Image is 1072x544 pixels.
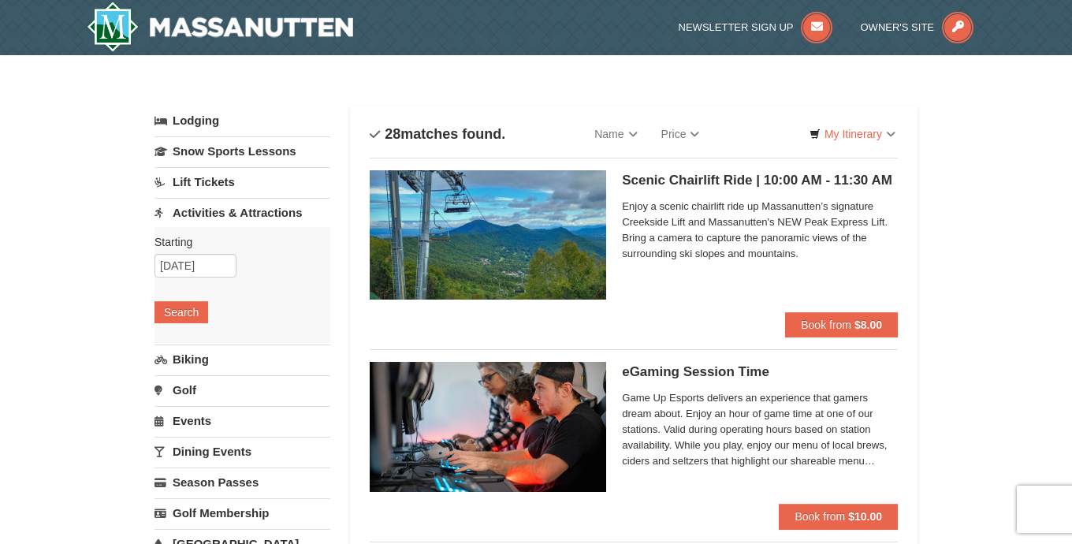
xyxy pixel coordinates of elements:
span: Book from [801,319,851,331]
button: Search [154,301,208,323]
a: Price [650,118,712,150]
img: 24896431-1-a2e2611b.jpg [370,170,606,300]
a: Snow Sports Lessons [154,136,330,166]
a: Events [154,406,330,435]
a: My Itinerary [799,122,906,146]
h4: matches found. [370,126,505,142]
a: Biking [154,345,330,374]
strong: $8.00 [854,319,882,331]
h5: Scenic Chairlift Ride | 10:00 AM - 11:30 AM [622,173,898,188]
img: 19664770-34-0b975b5b.jpg [370,362,606,491]
label: Starting [154,234,318,250]
a: Owner's Site [861,21,974,33]
a: Golf Membership [154,498,330,527]
a: Season Passes [154,468,330,497]
a: Name [583,118,649,150]
a: Massanutten Resort [87,2,353,52]
span: Enjoy a scenic chairlift ride up Massanutten’s signature Creekside Lift and Massanutten's NEW Pea... [622,199,898,262]
span: Game Up Esports delivers an experience that gamers dream about. Enjoy an hour of game time at one... [622,390,898,469]
a: Lift Tickets [154,167,330,196]
a: Golf [154,375,330,404]
a: Lodging [154,106,330,135]
span: Newsletter Sign Up [679,21,794,33]
a: Dining Events [154,437,330,466]
span: Book from [795,510,845,523]
button: Book from $8.00 [785,312,898,337]
a: Activities & Attractions [154,198,330,227]
a: Newsletter Sign Up [679,21,833,33]
span: Owner's Site [861,21,935,33]
span: 28 [385,126,400,142]
img: Massanutten Resort Logo [87,2,353,52]
h5: eGaming Session Time [622,364,898,380]
button: Book from $10.00 [779,504,898,529]
strong: $10.00 [848,510,882,523]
